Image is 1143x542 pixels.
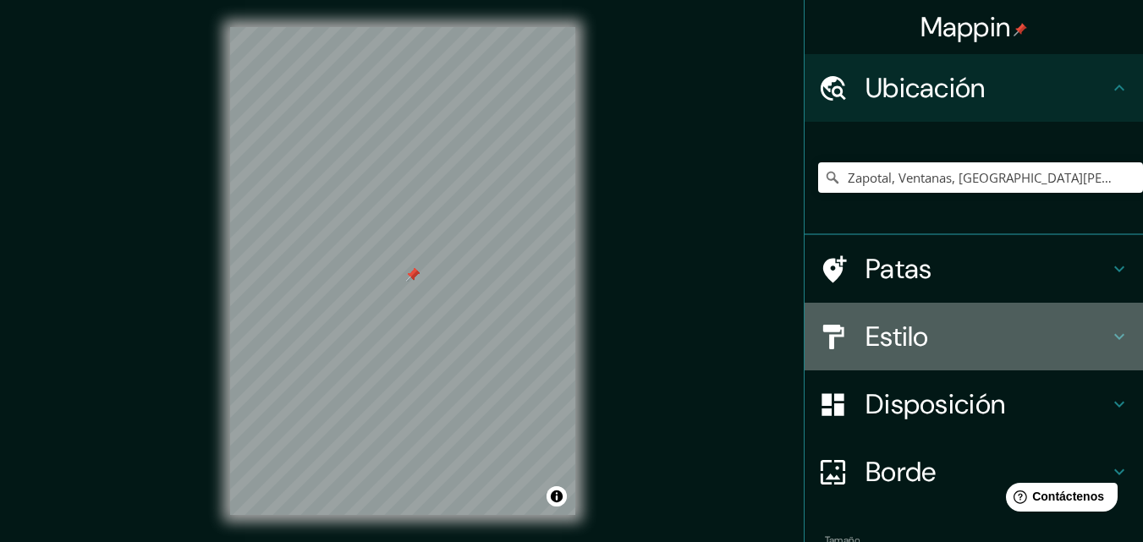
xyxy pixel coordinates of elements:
[818,162,1143,193] input: Elige tu ciudad o zona
[865,70,986,106] font: Ubicación
[805,303,1143,370] div: Estilo
[865,454,937,490] font: Borde
[865,251,932,287] font: Patas
[805,235,1143,303] div: Patas
[805,438,1143,506] div: Borde
[865,319,929,354] font: Estilo
[805,370,1143,438] div: Disposición
[805,54,1143,122] div: Ubicación
[547,486,567,506] button: Activar o desactivar atribución
[992,476,1124,523] iframe: Lanzador de widgets de ayuda
[920,9,1011,45] font: Mappin
[865,386,1005,422] font: Disposición
[1014,23,1027,36] img: pin-icon.png
[230,27,575,515] canvas: Mapa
